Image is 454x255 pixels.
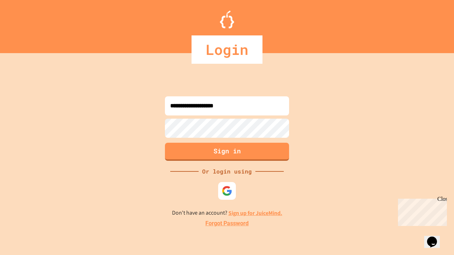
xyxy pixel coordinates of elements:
iframe: chat widget [424,227,447,248]
iframe: chat widget [395,196,447,226]
a: Forgot Password [205,219,249,228]
a: Sign up for JuiceMind. [228,209,282,217]
div: Login [192,35,262,64]
p: Don't have an account? [172,209,282,217]
div: Chat with us now!Close [3,3,49,45]
img: Logo.svg [220,11,234,28]
button: Sign in [165,143,289,161]
div: Or login using [199,167,255,176]
img: google-icon.svg [222,186,232,196]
